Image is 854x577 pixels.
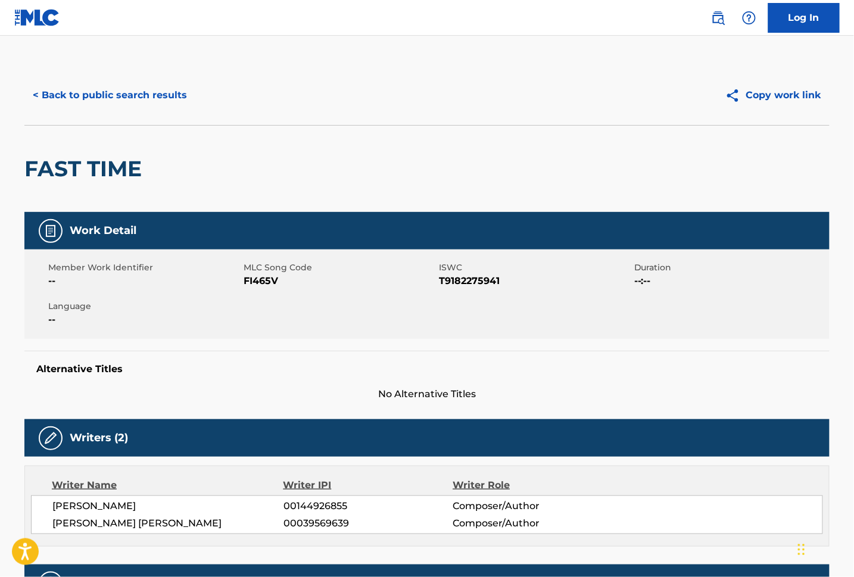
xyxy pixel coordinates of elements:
[70,224,136,238] h5: Work Detail
[43,224,58,238] img: Work Detail
[52,516,283,531] span: [PERSON_NAME] [PERSON_NAME]
[14,9,60,26] img: MLC Logo
[717,80,830,110] button: Copy work link
[439,261,631,274] span: ISWC
[24,155,148,182] h2: FAST TIME
[634,261,827,274] span: Duration
[244,261,436,274] span: MLC Song Code
[453,516,607,531] span: Composer/Author
[453,499,607,513] span: Composer/Author
[737,6,761,30] div: Help
[36,363,818,375] h5: Alternative Titles
[24,387,830,401] span: No Alternative Titles
[711,11,725,25] img: search
[52,499,283,513] span: [PERSON_NAME]
[725,88,746,103] img: Copy work link
[52,478,283,492] div: Writer Name
[43,431,58,445] img: Writers
[48,300,241,313] span: Language
[439,274,631,288] span: T9182275941
[634,274,827,288] span: --:--
[48,261,241,274] span: Member Work Identifier
[453,478,607,492] div: Writer Role
[24,80,195,110] button: < Back to public search results
[244,274,436,288] span: FI465V
[794,520,854,577] iframe: Chat Widget
[48,274,241,288] span: --
[768,3,840,33] a: Log In
[48,313,241,327] span: --
[798,532,805,567] div: Drag
[283,516,453,531] span: 00039569639
[70,431,128,445] h5: Writers (2)
[283,499,453,513] span: 00144926855
[706,6,730,30] a: Public Search
[742,11,756,25] img: help
[283,478,453,492] div: Writer IPI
